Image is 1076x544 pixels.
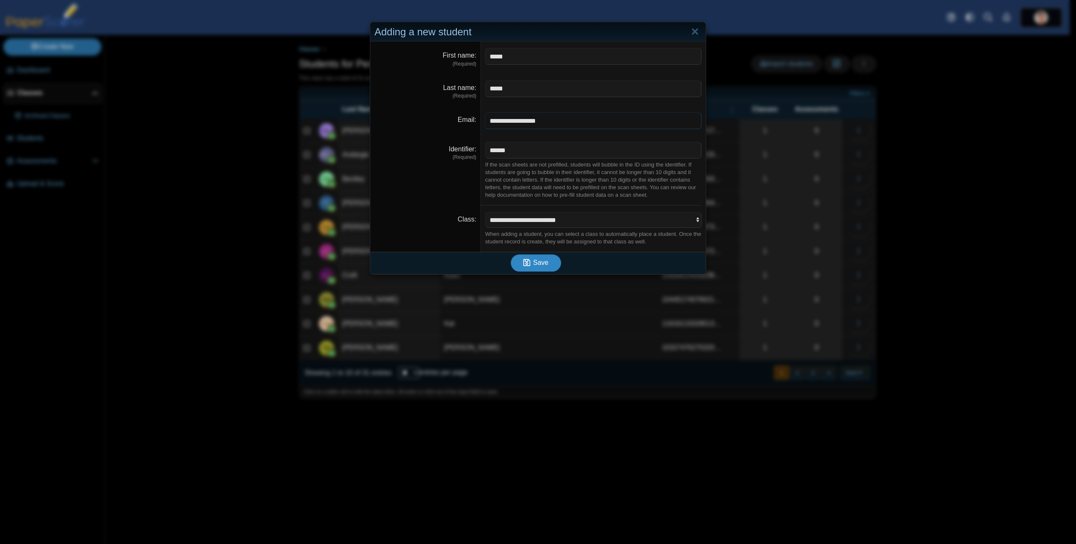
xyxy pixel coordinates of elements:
div: If the scan sheets are not prefilled, students will bubble in the ID using the identifier. If stu... [485,161,702,199]
span: Save [533,259,548,266]
dfn: (Required) [374,154,476,161]
a: Close [688,25,702,39]
button: Save [511,254,561,271]
dfn: (Required) [374,92,476,100]
div: Adding a new student [370,22,706,42]
label: First name [443,52,476,59]
label: Last name [443,84,476,91]
label: Identifier [449,145,477,153]
div: When adding a student, you can select a class to automatically place a student. Once the student ... [485,230,702,246]
dfn: (Required) [374,61,476,68]
label: Class [458,216,476,223]
label: Email [458,116,476,123]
